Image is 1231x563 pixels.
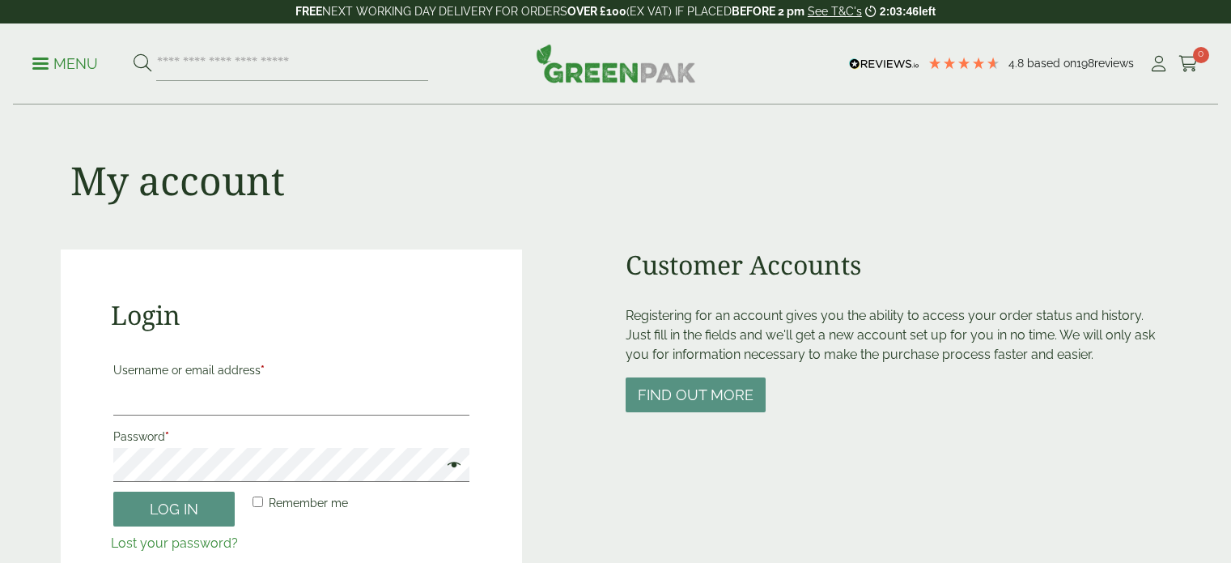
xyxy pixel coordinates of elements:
[626,388,766,403] a: Find out more
[626,250,1170,280] h2: Customer Accounts
[1094,57,1134,70] span: reviews
[113,425,470,448] label: Password
[536,44,696,83] img: GreenPak Supplies
[919,5,936,18] span: left
[1027,57,1076,70] span: Based on
[732,5,804,18] strong: BEFORE 2 pm
[1148,56,1169,72] i: My Account
[1008,57,1027,70] span: 4.8
[626,306,1170,365] p: Registering for an account gives you the ability to access your order status and history. Just fi...
[32,54,98,70] a: Menu
[1193,47,1209,63] span: 0
[1076,57,1094,70] span: 198
[880,5,919,18] span: 2:03:46
[295,5,322,18] strong: FREE
[269,497,348,510] span: Remember me
[111,300,473,331] h2: Login
[567,5,626,18] strong: OVER £100
[113,492,235,527] button: Log in
[808,5,862,18] a: See T&C's
[111,535,238,551] a: Lost your password?
[626,377,766,412] button: Find out more
[1178,52,1199,76] a: 0
[70,157,285,204] h1: My account
[253,497,263,507] input: Remember me
[32,54,98,74] p: Menu
[1178,56,1199,72] i: Cart
[927,56,1000,70] div: 4.79 Stars
[849,58,919,70] img: REVIEWS.io
[113,359,470,382] label: Username or email address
